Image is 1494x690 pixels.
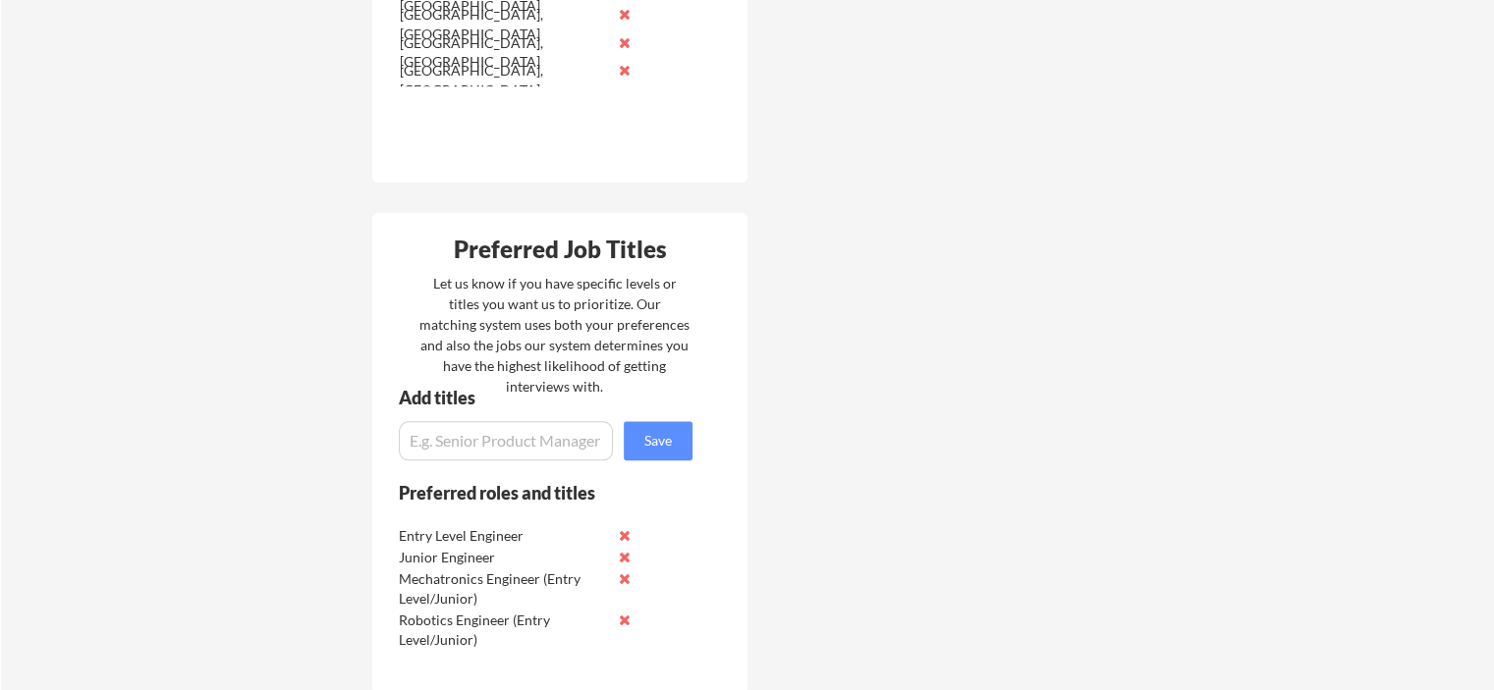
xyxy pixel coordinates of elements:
div: Let us know if you have specific levels or titles you want us to prioritize. Our matching system ... [419,273,690,397]
div: Robotics Engineer (Entry Level/Junior) [399,610,606,649]
div: Preferred roles and titles [399,484,666,502]
div: [GEOGRAPHIC_DATA], [GEOGRAPHIC_DATA] [400,5,607,43]
div: Add titles [399,389,676,406]
button: Save [624,421,692,460]
div: [GEOGRAPHIC_DATA], [GEOGRAPHIC_DATA] [400,61,607,99]
div: Junior Engineer [399,548,606,567]
div: [GEOGRAPHIC_DATA], [GEOGRAPHIC_DATA] [400,33,607,72]
div: Preferred Job Titles [377,238,743,261]
div: Entry Level Engineer [399,526,606,546]
input: E.g. Senior Product Manager [399,421,613,460]
div: Mechatronics Engineer (Entry Level/Junior) [399,569,606,608]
